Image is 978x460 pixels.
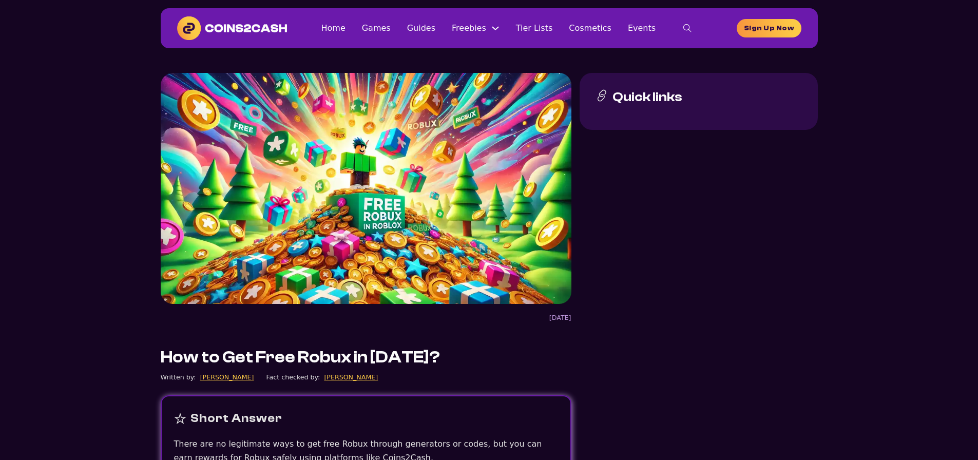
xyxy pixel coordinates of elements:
a: Guides [407,21,435,35]
div: Fact checked by: [266,372,320,382]
a: Freebies [452,21,486,35]
a: Tier Lists [516,21,553,35]
a: Games [362,21,391,35]
img: Getting free Robux in Roblox [161,73,571,304]
a: [PERSON_NAME] [200,372,254,382]
div: Written by: [161,372,196,382]
a: Events [628,21,656,35]
div: [DATE] [549,312,571,323]
button: Freebies Sub menu [491,24,500,32]
a: [PERSON_NAME] [324,372,378,382]
a: homepage [737,19,801,37]
div: Short Answer [190,409,282,429]
button: toggle search [672,18,703,39]
h1: How to Get Free Robux in [DATE]? [161,348,440,368]
a: Cosmetics [569,21,611,35]
h3: Quick links [612,89,682,105]
a: Home [321,21,345,35]
img: Coins2Cash Logo [177,16,287,40]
